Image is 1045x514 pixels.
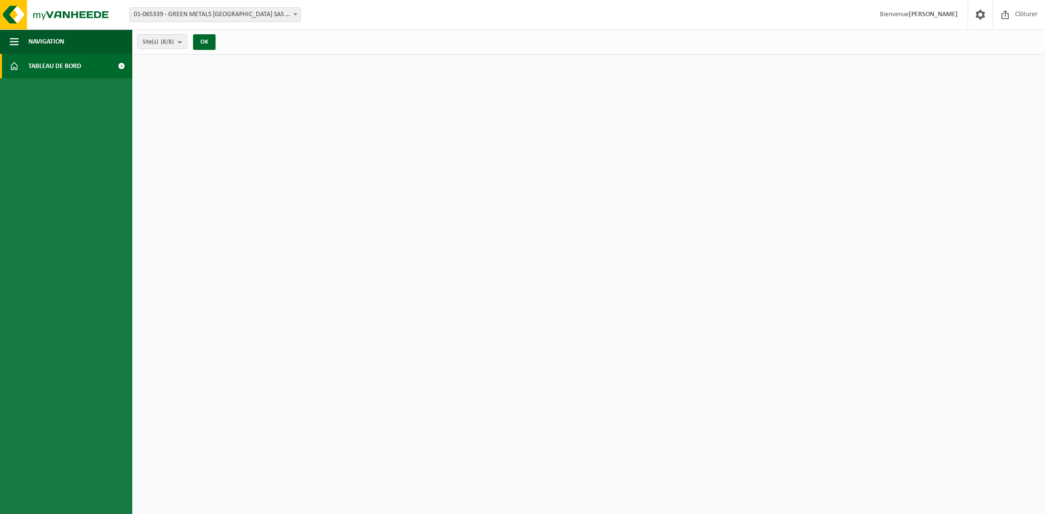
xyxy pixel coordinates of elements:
button: Site(s)(8/8) [137,34,187,49]
span: Navigation [28,29,64,54]
span: Site(s) [143,35,174,49]
strong: [PERSON_NAME] [909,11,958,18]
span: Tableau de bord [28,54,81,78]
count: (8/8) [161,39,174,45]
span: 01-065339 - GREEN METALS FRANCE SAS - ONNAING [130,8,300,22]
span: 01-065339 - GREEN METALS FRANCE SAS - ONNAING [129,7,301,22]
button: OK [193,34,216,50]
